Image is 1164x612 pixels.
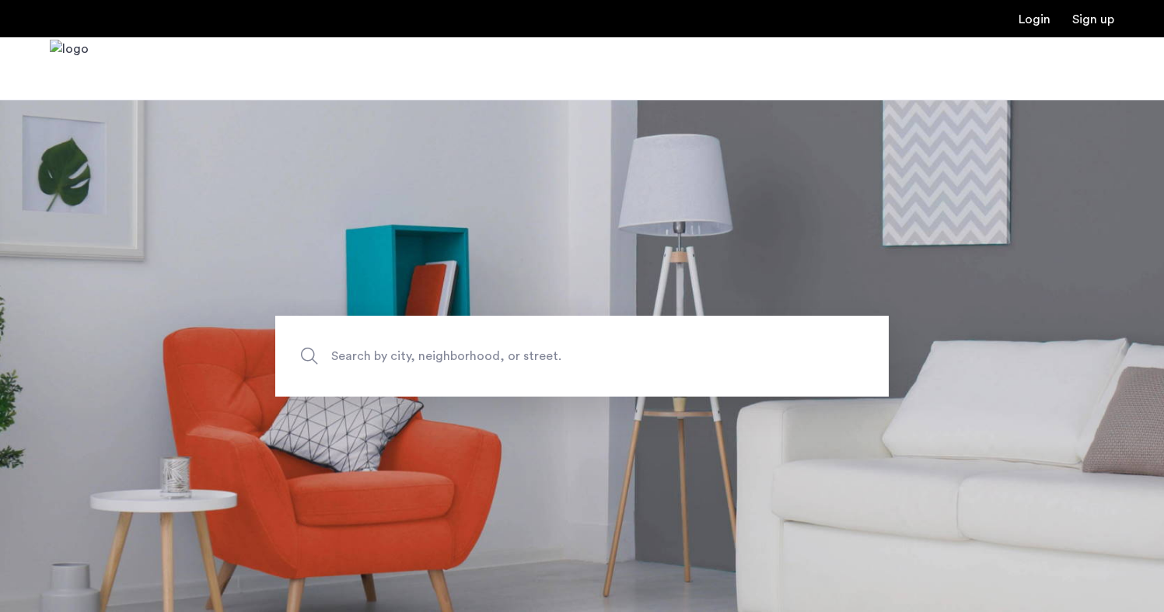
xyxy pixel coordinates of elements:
input: Apartment Search [275,316,889,397]
span: Search by city, neighborhood, or street. [331,345,760,366]
a: Login [1019,13,1050,26]
a: Cazamio Logo [50,40,89,98]
img: logo [50,40,89,98]
a: Registration [1072,13,1114,26]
